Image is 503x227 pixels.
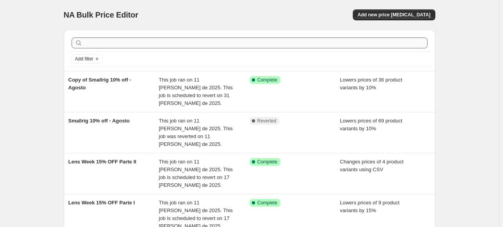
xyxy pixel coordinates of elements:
span: Smallrig 10% off - Agosto [68,118,130,124]
span: Lowers prices of 36 product variants by 10% [340,77,402,90]
span: This job ran on 11 [PERSON_NAME] de 2025. This job is scheduled to revert on 31 [PERSON_NAME] de ... [159,77,233,106]
span: This job ran on 11 [PERSON_NAME] de 2025. This job is scheduled to revert on 17 [PERSON_NAME] de ... [159,159,233,188]
span: Copy of Smallrig 10% off - Agosto [68,77,131,90]
span: Lowers prices of 69 product variants by 10% [340,118,402,131]
span: Complete [257,200,277,206]
span: Lens Week 15% OFF Parte II [68,159,137,165]
span: Reverted [257,118,277,124]
button: Add filter [72,54,103,64]
span: NA Bulk Price Editor [64,11,138,19]
span: Add new price [MEDICAL_DATA] [357,12,430,18]
span: Complete [257,159,277,165]
span: Add filter [75,56,93,62]
span: Changes prices of 4 product variants using CSV [340,159,404,172]
span: This job ran on 11 [PERSON_NAME] de 2025. This job was reverted on 11 [PERSON_NAME] de 2025. [159,118,233,147]
span: Complete [257,77,277,83]
span: Lens Week 15% OFF Parte I [68,200,135,206]
button: Add new price [MEDICAL_DATA] [353,9,435,20]
span: Lowers prices of 9 product variants by 15% [340,200,399,213]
